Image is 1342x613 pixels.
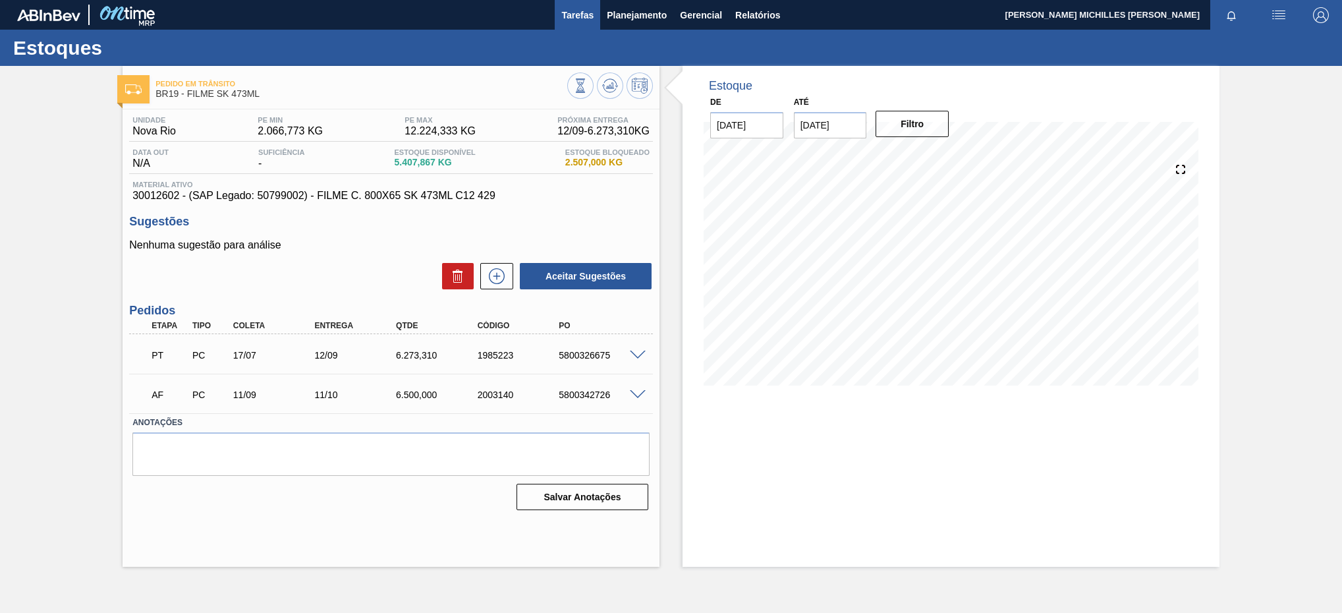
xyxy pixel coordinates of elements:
div: Nova sugestão [474,263,513,289]
div: 6.500,000 [393,390,484,400]
div: Pedido de Compra [189,390,232,400]
h1: Estoques [13,40,247,55]
span: Data out [132,148,169,156]
span: Relatórios [735,7,780,23]
span: 12.224,333 KG [405,125,476,137]
label: De [710,98,721,107]
span: Pedido em Trânsito [155,80,567,88]
p: Nenhuma sugestão para análise [129,239,653,251]
div: Aceitar Sugestões [513,262,653,291]
div: Entrega [311,321,403,330]
span: Unidade [132,116,176,124]
span: Nova Rio [132,125,176,137]
img: Ícone [125,84,142,94]
h3: Sugestões [129,215,653,229]
div: Excluir Sugestões [435,263,474,289]
span: BR19 - FILME SK 473ML [155,89,567,99]
div: Tipo [189,321,232,330]
span: Material ativo [132,181,650,189]
div: Estoque [709,79,752,93]
div: 11/09/2025 [230,390,322,400]
span: 2.066,773 KG [258,125,323,137]
input: dd/mm/yyyy [794,112,867,138]
div: 6.273,310 [393,350,484,361]
input: dd/mm/yyyy [710,112,783,138]
button: Salvar Anotações [517,484,648,510]
img: TNhmsLtSVTkK8tSr43FrP2fwEKptu5GPRR3wAAAABJRU5ErkJggg== [17,9,80,21]
label: Anotações [132,413,650,432]
span: Planejamento [607,7,667,23]
img: userActions [1271,7,1287,23]
div: Aguardando Faturamento [148,380,191,409]
div: 5800342726 [555,390,647,400]
span: 30012602 - (SAP Legado: 50799002) - FILME C. 800X65 SK 473ML C12 429 [132,190,650,202]
span: Estoque Bloqueado [565,148,650,156]
p: PT [152,350,188,361]
span: PE MIN [258,116,323,124]
span: Tarefas [561,7,594,23]
div: N/A [129,148,172,169]
p: AF [152,390,188,400]
div: Código [474,321,566,330]
h3: Pedidos [129,304,653,318]
button: Atualizar Gráfico [597,73,623,99]
div: 5800326675 [555,350,647,361]
button: Aceitar Sugestões [520,263,652,289]
div: 11/10/2025 [311,390,403,400]
div: Etapa [148,321,191,330]
span: Gerencial [680,7,722,23]
span: Estoque Disponível [394,148,475,156]
img: Logout [1313,7,1329,23]
span: Próxima Entrega [557,116,650,124]
label: Até [794,98,809,107]
div: Coleta [230,321,322,330]
div: PO [555,321,647,330]
button: Filtro [876,111,949,137]
span: 12/09 - 6.273,310 KG [557,125,650,137]
div: 2003140 [474,390,566,400]
span: 2.507,000 KG [565,158,650,167]
span: PE MAX [405,116,476,124]
div: 12/09/2025 [311,350,403,361]
button: Visão Geral dos Estoques [567,73,594,99]
div: 17/07/2025 [230,350,322,361]
span: 5.407,867 KG [394,158,475,167]
span: Suficiência [258,148,304,156]
div: Pedido em Trânsito [148,341,191,370]
button: Programar Estoque [627,73,653,99]
div: 1985223 [474,350,566,361]
button: Notificações [1210,6,1252,24]
div: Pedido de Compra [189,350,232,361]
div: - [255,148,308,169]
div: Qtde [393,321,484,330]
